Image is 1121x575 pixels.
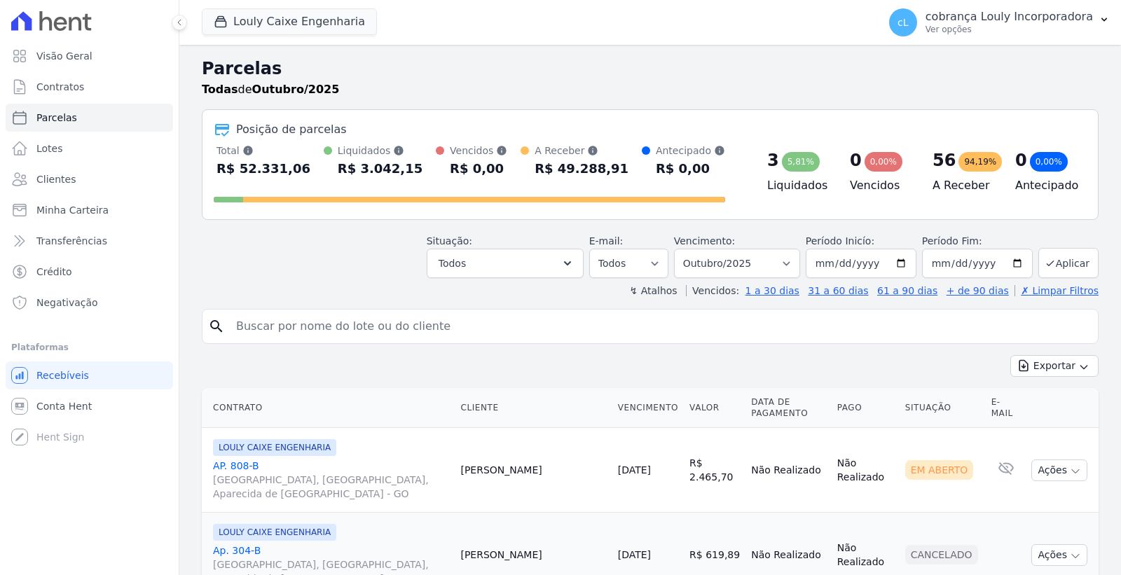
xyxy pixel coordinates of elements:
label: Período Fim: [922,234,1033,249]
label: Situação: [427,235,472,247]
th: E-mail [986,388,1026,428]
label: Vencidos: [686,285,739,296]
button: Exportar [1010,355,1099,377]
div: R$ 52.331,06 [216,158,310,180]
a: [DATE] [618,464,651,476]
a: 1 a 30 dias [745,285,799,296]
a: 31 a 60 dias [808,285,868,296]
button: cL cobrança Louly Incorporadora Ver opções [878,3,1121,42]
div: Plataformas [11,339,167,356]
h4: A Receber [933,177,993,194]
td: [PERSON_NAME] [455,428,612,513]
h2: Parcelas [202,56,1099,81]
div: Antecipado [656,144,725,158]
span: Minha Carteira [36,203,109,217]
span: cL [898,18,909,27]
div: R$ 3.042,15 [338,158,422,180]
div: 0,00% [1030,152,1068,172]
strong: Outubro/2025 [252,83,340,96]
a: Transferências [6,227,173,255]
span: Crédito [36,265,72,279]
span: Transferências [36,234,107,248]
a: + de 90 dias [947,285,1009,296]
div: A Receber [535,144,628,158]
input: Buscar por nome do lote ou do cliente [228,312,1092,340]
td: Não Realizado [745,428,831,513]
h4: Vencidos [850,177,910,194]
th: Contrato [202,388,455,428]
div: 5,81% [782,152,820,172]
span: Recebíveis [36,368,89,382]
a: Lotes [6,134,173,162]
label: Período Inicío: [806,235,874,247]
a: ✗ Limpar Filtros [1015,285,1099,296]
a: Clientes [6,165,173,193]
div: 0 [1015,149,1027,172]
a: Contratos [6,73,173,101]
a: AP. 808-B[GEOGRAPHIC_DATA], [GEOGRAPHIC_DATA], Aparecida de [GEOGRAPHIC_DATA] - GO [213,459,449,501]
span: Parcelas [36,111,77,125]
div: 56 [933,149,956,172]
span: [GEOGRAPHIC_DATA], [GEOGRAPHIC_DATA], Aparecida de [GEOGRAPHIC_DATA] - GO [213,473,449,501]
div: Vencidos [450,144,507,158]
span: Visão Geral [36,49,92,63]
div: 0,00% [865,152,902,172]
h4: Antecipado [1015,177,1075,194]
div: Total [216,144,310,158]
a: Parcelas [6,104,173,132]
div: Posição de parcelas [236,121,347,138]
a: Recebíveis [6,361,173,389]
button: Ações [1031,459,1087,481]
td: R$ 2.465,70 [684,428,745,513]
th: Data de Pagamento [745,388,831,428]
div: Cancelado [905,545,978,564]
i: search [208,318,225,335]
span: Conta Hent [36,399,92,413]
th: Valor [684,388,745,428]
div: Liquidados [338,144,422,158]
strong: Todas [202,83,238,96]
iframe: Intercom live chat [14,527,48,561]
div: R$ 0,00 [450,158,507,180]
button: Todos [427,249,584,278]
span: Lotes [36,141,63,155]
button: Ações [1031,544,1087,566]
h4: Liquidados [767,177,827,194]
a: [DATE] [618,549,651,560]
div: Em Aberto [905,460,974,480]
th: Cliente [455,388,612,428]
button: Aplicar [1038,248,1099,278]
a: Crédito [6,258,173,286]
label: ↯ Atalhos [629,285,677,296]
label: E-mail: [589,235,624,247]
div: 3 [767,149,779,172]
th: Vencimento [612,388,684,428]
a: 61 a 90 dias [877,285,937,296]
p: de [202,81,339,98]
span: LOULY CAIXE ENGENHARIA [213,439,336,456]
p: cobrança Louly Incorporadora [926,10,1093,24]
a: Negativação [6,289,173,317]
th: Pago [832,388,900,428]
span: Contratos [36,80,84,94]
span: Clientes [36,172,76,186]
th: Situação [900,388,986,428]
p: Ver opções [926,24,1093,35]
a: Minha Carteira [6,196,173,224]
span: Todos [439,255,466,272]
a: Conta Hent [6,392,173,420]
td: Não Realizado [832,428,900,513]
span: Negativação [36,296,98,310]
div: 94,19% [958,152,1002,172]
span: LOULY CAIXE ENGENHARIA [213,524,336,541]
button: Louly Caixe Engenharia [202,8,377,35]
label: Vencimento: [674,235,735,247]
div: R$ 0,00 [656,158,725,180]
div: 0 [850,149,862,172]
div: R$ 49.288,91 [535,158,628,180]
a: Visão Geral [6,42,173,70]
